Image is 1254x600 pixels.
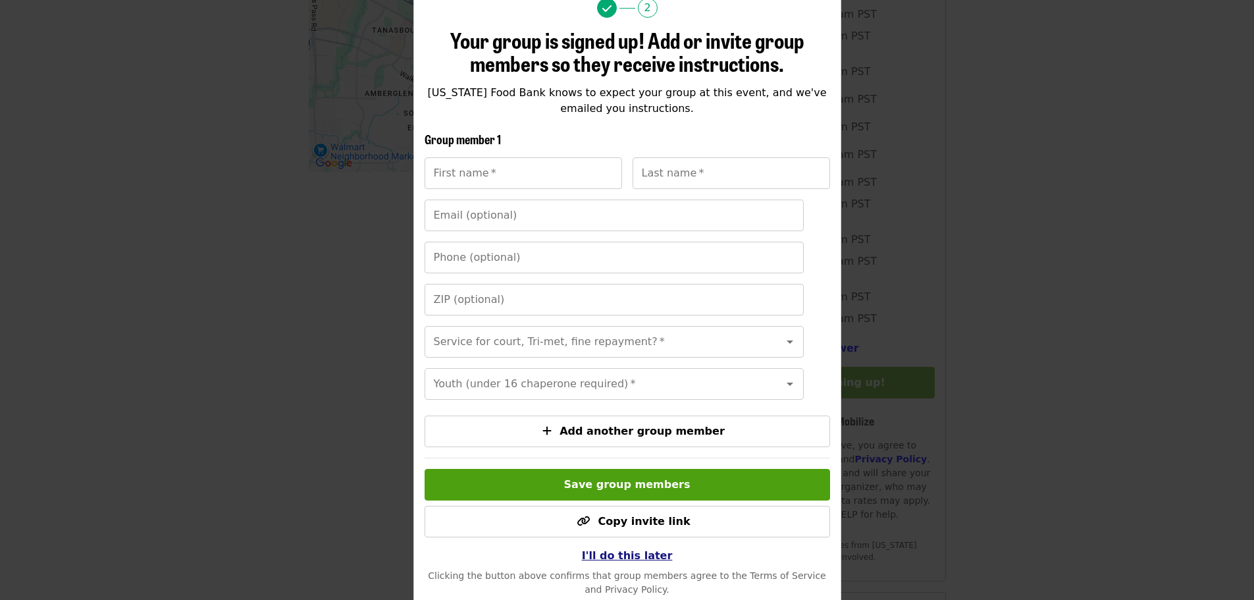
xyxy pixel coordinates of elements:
button: I'll do this later [571,543,683,569]
i: link icon [577,515,590,528]
span: Your group is signed up! Add or invite group members so they receive instructions. [450,24,804,78]
span: Add another group member [560,425,725,437]
input: Last name [633,157,830,189]
span: Group member 1 [425,130,501,148]
input: First name [425,157,622,189]
i: check icon [602,3,612,15]
button: Copy invite link [425,506,830,537]
input: Phone (optional) [425,242,804,273]
button: Save group members [425,469,830,501]
input: Email (optional) [425,200,804,231]
i: plus icon [542,425,552,437]
input: ZIP (optional) [425,284,804,315]
span: Copy invite link [598,515,690,528]
span: I'll do this later [582,549,673,562]
button: Open [781,333,799,351]
span: [US_STATE] Food Bank knows to expect your group at this event, and we've emailed you instructions. [427,86,826,115]
button: Open [781,375,799,393]
span: Clicking the button above confirms that group members agree to the Terms of Service and Privacy P... [428,570,826,595]
span: Save group members [564,478,691,491]
button: Add another group member [425,416,830,447]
